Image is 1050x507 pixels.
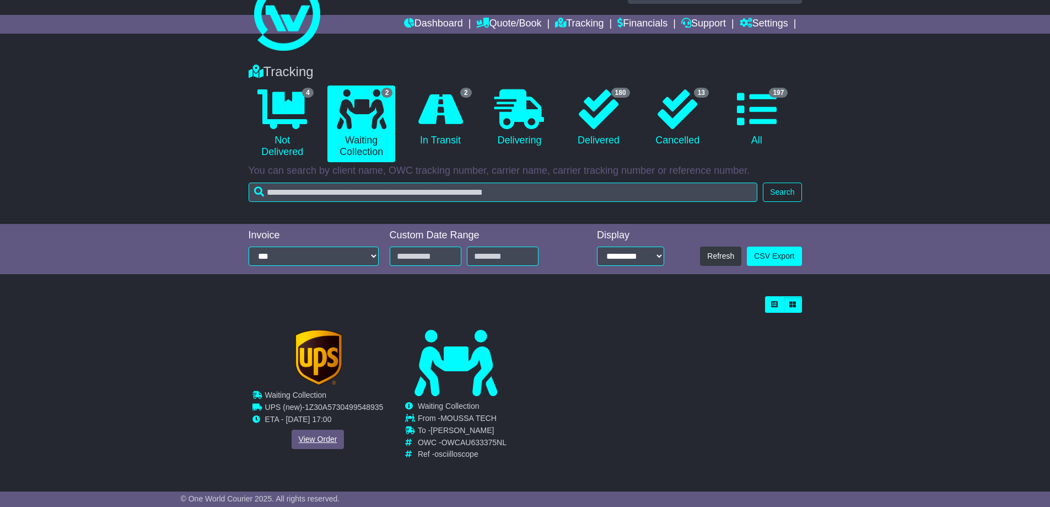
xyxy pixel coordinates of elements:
[265,403,302,412] span: UPS (new)
[644,86,712,151] a: 13 Cancelled
[302,88,314,98] span: 4
[617,15,667,34] a: Financials
[441,438,507,447] span: OWCAU633375NL
[418,414,507,426] td: From -
[763,183,801,202] button: Search
[390,230,567,242] div: Custom Date Range
[291,430,344,449] a: View Order
[295,330,342,385] img: GetCarrierServiceLogo
[486,86,553,151] a: Delivering
[406,86,474,151] a: 2 In Transit
[460,88,472,98] span: 2
[434,450,478,458] span: osciilloscope
[304,403,383,412] span: 1Z30A5730499548935
[747,247,801,266] a: CSV Export
[249,165,802,177] p: You can search by client name, OWC tracking number, carrier name, carrier tracking number or refe...
[700,247,741,266] button: Refresh
[430,426,494,435] span: [PERSON_NAME]
[611,88,630,98] span: 180
[564,86,632,151] a: 180 Delivered
[265,391,326,399] span: Waiting Collection
[243,64,807,80] div: Tracking
[265,403,383,415] td: -
[723,86,790,151] a: 197 All
[555,15,604,34] a: Tracking
[249,230,379,242] div: Invoice
[740,15,788,34] a: Settings
[381,88,393,98] span: 2
[418,402,480,410] span: Waiting Collection
[327,86,395,162] a: 2 Waiting Collection
[265,415,331,424] span: ETA - [DATE] 17:00
[404,15,463,34] a: Dashboard
[249,86,316,162] a: 4 Not Delivered
[681,15,726,34] a: Support
[440,414,497,423] span: MOUSSA TECH
[418,426,507,438] td: To -
[769,88,788,98] span: 197
[418,438,507,450] td: OWC -
[181,494,340,503] span: © One World Courier 2025. All rights reserved.
[597,230,664,242] div: Display
[694,88,709,98] span: 13
[418,450,507,459] td: Ref -
[476,15,541,34] a: Quote/Book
